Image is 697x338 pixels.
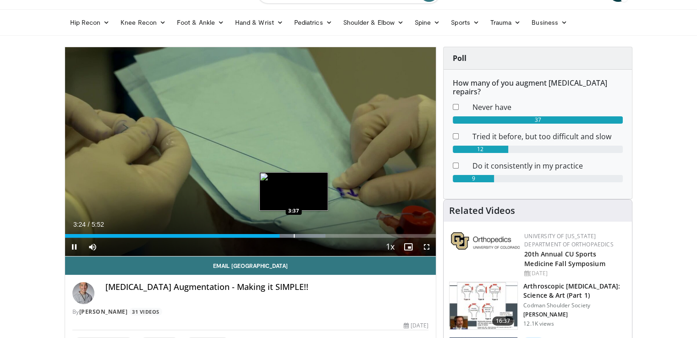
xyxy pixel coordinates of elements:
[381,238,399,256] button: Playback Rate
[524,250,605,268] a: 20th Annual CU Sports Medicine Fall Symposium
[524,232,613,248] a: University of [US_STATE] Department of Orthopaedics
[72,308,429,316] div: By
[451,232,520,250] img: 355603a8-37da-49b6-856f-e00d7e9307d3.png.150x105_q85_autocrop_double_scale_upscale_version-0.2.png
[65,13,115,32] a: Hip Recon
[453,79,623,96] h6: How many of you augment [MEDICAL_DATA] repairs?
[445,13,485,32] a: Sports
[523,302,626,309] p: Codman Shoulder Society
[72,282,94,304] img: Avatar
[524,269,625,278] div: [DATE]
[466,131,630,142] dd: Tried it before, but too difficult and slow
[79,308,128,316] a: [PERSON_NAME]
[449,205,515,216] h4: Related Videos
[115,13,171,32] a: Knee Recon
[453,116,623,124] div: 37
[526,13,573,32] a: Business
[83,238,102,256] button: Mute
[492,316,514,326] span: 16:37
[65,256,436,275] a: Email [GEOGRAPHIC_DATA]
[73,221,86,228] span: 3:24
[450,282,517,330] img: 83a4a6a0-2498-4462-a6c6-c2fb0fff2d55.150x105_q85_crop-smart_upscale.jpg
[171,13,230,32] a: Foot & Ankle
[485,13,527,32] a: Trauma
[523,320,554,327] p: 12.1K views
[409,13,445,32] a: Spine
[466,102,630,113] dd: Never have
[453,146,508,153] div: 12
[466,160,630,171] dd: Do it consistently in my practice
[259,172,328,211] img: image.jpeg
[449,282,626,330] a: 16:37 Arthroscopic [MEDICAL_DATA]: Science & Art (Part 1) Codman Shoulder Society [PERSON_NAME] 1...
[105,282,429,292] h4: [MEDICAL_DATA] Augmentation - Making it SIMPLE!!
[399,238,417,256] button: Enable picture-in-picture mode
[65,47,436,256] video-js: Video Player
[453,175,494,182] div: 9
[65,234,436,238] div: Progress Bar
[129,308,163,316] a: 31 Videos
[523,311,626,318] p: [PERSON_NAME]
[88,221,90,228] span: /
[230,13,289,32] a: Hand & Wrist
[523,282,626,300] h3: Arthroscopic [MEDICAL_DATA]: Science & Art (Part 1)
[453,53,466,63] strong: Poll
[92,221,104,228] span: 5:52
[404,322,428,330] div: [DATE]
[338,13,409,32] a: Shoulder & Elbow
[417,238,436,256] button: Fullscreen
[289,13,338,32] a: Pediatrics
[65,238,83,256] button: Pause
